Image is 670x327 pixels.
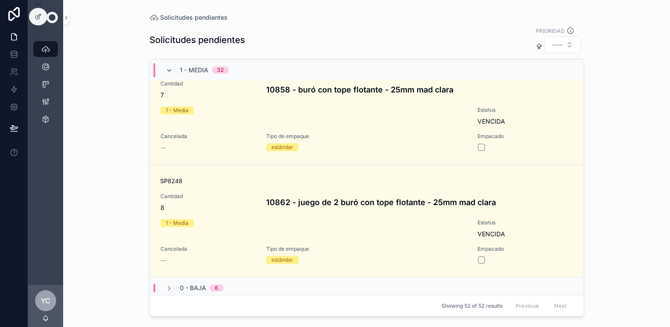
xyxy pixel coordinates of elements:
span: Cantidad [160,80,256,87]
span: 1 - Media [180,66,208,75]
span: Cantidad [160,193,256,200]
button: Select Button [545,36,581,53]
span: 7 [160,91,256,100]
span: VENCIDA [478,230,505,238]
span: 8 [160,203,256,212]
a: Solicitudes pendientes [150,13,228,22]
span: -- [160,256,166,265]
span: ---- [552,40,563,49]
span: Showing 52 of 52 results [442,302,502,309]
span: 0 - Baja [180,284,206,292]
h4: 10858 - buró con tope flotante - 25mm mad clara [266,84,573,96]
span: Empacado [478,133,573,140]
div: scrollable content [28,35,63,139]
div: 1 - Media [166,219,189,227]
span: Cancelada [160,133,256,140]
div: SP8248 [160,177,573,186]
div: estándar [271,143,293,151]
span: Tipo de empaque [266,133,467,140]
h4: 10862 - juego de 2 buró con tope flotante - 25mm mad clara [266,196,573,208]
span: VENCIDA [478,117,505,125]
span: Empacado [478,245,573,252]
span: YC [41,295,50,306]
div: estándar [271,256,293,264]
span: -- [160,143,166,152]
div: 6 [215,284,218,291]
div: 1 - Media [166,107,189,114]
div: 32 [217,67,224,74]
span: Cancelada [160,245,256,252]
span: Estatus [478,107,573,114]
label: PRIORIDAD [536,27,565,35]
span: Tipo de empaque [266,245,467,252]
span: Estatus [478,219,573,226]
span: Solicitudes pendientes [160,13,228,22]
h1: Solicitudes pendientes [150,34,245,46]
